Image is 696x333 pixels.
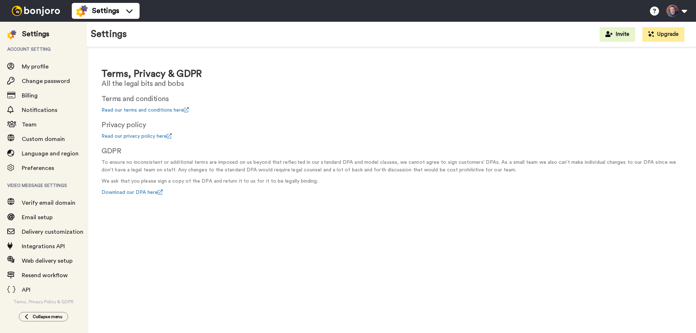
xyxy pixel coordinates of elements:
span: Preferences [22,165,54,171]
span: My profile [22,64,49,70]
span: Integrations API [22,243,65,249]
span: Custom domain [22,136,65,142]
span: Language and region [22,151,79,157]
h2: GDPR [101,147,681,155]
span: Email setup [22,215,53,220]
span: Collapse menu [33,314,62,320]
span: API [22,287,30,293]
h1: Terms, Privacy & GDPR [101,69,681,79]
span: Team [22,122,37,128]
h2: Terms and conditions [101,95,681,103]
button: Collapse menu [19,312,68,321]
button: Upgrade [642,27,684,42]
button: Invite [600,27,635,42]
h1: Settings [91,29,127,39]
p: To ensure no inconsistent or additional terms are imposed on us beyond that reflected in our stan... [101,159,681,174]
img: settings-colored.svg [76,5,88,17]
span: Settings [92,6,119,16]
a: Read our terms and conditions here [101,108,189,113]
div: Settings [22,29,49,39]
span: Notifications [22,107,57,113]
span: Delivery customization [22,229,83,235]
span: Change password [22,78,70,84]
h2: All the legal bits and bobs [101,80,681,88]
p: We ask that you please sign a copy of the DPA and return it to us for it to be legally binding. [101,178,681,185]
h2: Privacy policy [101,121,681,129]
a: Download our DPA here [101,190,163,195]
span: Resend workflow [22,272,68,278]
img: bj-logo-header-white.svg [9,6,63,16]
span: Web delivery setup [22,258,72,264]
span: Verify email domain [22,200,75,206]
span: Billing [22,93,38,99]
img: settings-colored.svg [7,30,16,39]
a: Read our privacy policy here [101,134,172,139]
